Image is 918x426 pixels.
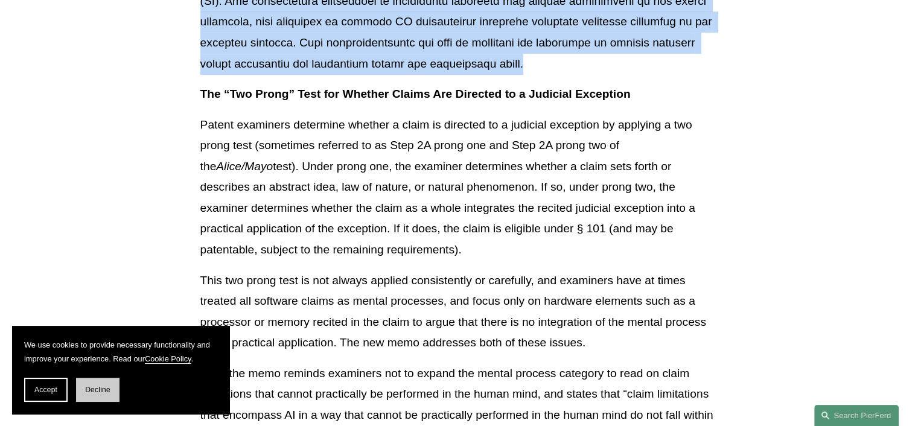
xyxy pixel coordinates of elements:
p: We use cookies to provide necessary functionality and improve your experience. Read our . [24,338,217,366]
span: Accept [34,386,57,394]
section: Cookie banner [12,326,229,414]
a: Cookie Policy [145,354,191,363]
p: This two prong test is not always applied consistently or carefully, and examiners have at times ... [200,270,718,354]
button: Accept [24,378,68,402]
em: Alice/Mayo [216,160,273,173]
p: Patent examiners determine whether a claim is directed to a judicial exception by applying a two ... [200,115,718,261]
span: Decline [85,386,110,394]
button: Decline [76,378,120,402]
strong: The “Two Prong” Test for Whether Claims Are Directed to a Judicial Exception [200,87,631,100]
a: Search this site [814,405,899,426]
